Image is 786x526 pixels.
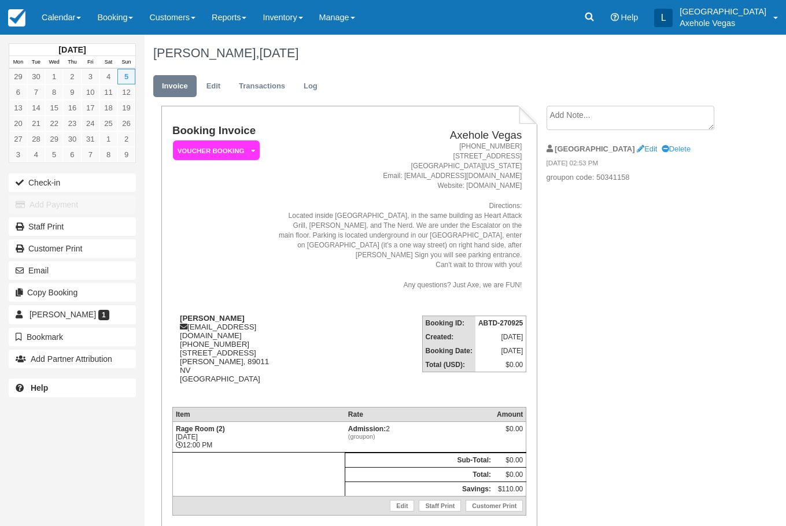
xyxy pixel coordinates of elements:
strong: [PERSON_NAME] [180,314,245,323]
p: [GEOGRAPHIC_DATA] [680,6,766,17]
i: Help [611,13,619,21]
a: Log [295,75,326,98]
td: [DATE] [475,330,526,344]
a: 29 [9,69,27,84]
a: 13 [9,100,27,116]
th: Mon [9,56,27,69]
button: Add Payment [9,195,136,214]
a: 14 [27,100,45,116]
a: Staff Print [9,217,136,236]
a: 28 [27,131,45,147]
a: Edit [198,75,229,98]
a: 27 [9,131,27,147]
a: 10 [82,84,99,100]
h1: Booking Invoice [172,125,273,137]
td: [DATE] [475,344,526,358]
a: Transactions [230,75,294,98]
th: Fri [82,56,99,69]
td: [DATE] 12:00 PM [172,422,345,453]
a: 8 [99,147,117,162]
td: $110.00 [494,482,526,497]
a: Voucher Booking [172,140,256,161]
button: Bookmark [9,328,136,346]
span: Help [621,13,639,22]
a: 25 [99,116,117,131]
td: $0.00 [494,468,526,482]
p: groupon code: 50341158 [547,172,726,183]
th: Rate [345,408,494,422]
p: Axehole Vegas [680,17,766,29]
a: 12 [117,84,135,100]
a: 3 [9,147,27,162]
strong: Admission [348,425,386,433]
div: [EMAIL_ADDRESS][DOMAIN_NAME] [PHONE_NUMBER] [STREET_ADDRESS] [PERSON_NAME], 89011 NV [GEOGRAPHIC_... [172,314,273,398]
a: 31 [82,131,99,147]
a: Customer Print [9,239,136,258]
a: Help [9,379,136,397]
button: Email [9,261,136,280]
a: [PERSON_NAME] 1 [9,305,136,324]
a: Customer Print [466,500,523,512]
em: [DATE] 02:53 PM [547,158,726,171]
a: 21 [27,116,45,131]
th: Item [172,408,345,422]
td: $0.00 [475,358,526,372]
a: 24 [82,116,99,131]
div: L [654,9,673,27]
a: 26 [117,116,135,131]
a: 30 [27,69,45,84]
strong: [GEOGRAPHIC_DATA] [555,145,634,153]
a: 2 [117,131,135,147]
a: 1 [99,131,117,147]
th: Total (USD): [422,358,475,372]
h1: [PERSON_NAME], [153,46,725,60]
a: 22 [45,116,63,131]
th: Tue [27,56,45,69]
a: 18 [99,100,117,116]
a: 19 [117,100,135,116]
th: Booking Date: [422,344,475,358]
a: 5 [45,147,63,162]
a: 23 [63,116,81,131]
td: 2 [345,422,494,453]
a: 16 [63,100,81,116]
a: Staff Print [419,500,461,512]
a: 20 [9,116,27,131]
a: 5 [117,69,135,84]
th: Created: [422,330,475,344]
a: Delete [662,145,691,153]
th: Sat [99,56,117,69]
th: Wed [45,56,63,69]
strong: Rage Room (2) [176,425,225,433]
th: Amount [494,408,526,422]
address: [PHONE_NUMBER] [STREET_ADDRESS] [GEOGRAPHIC_DATA][US_STATE] Email: [EMAIL_ADDRESS][DOMAIN_NAME] W... [278,142,522,290]
button: Check-in [9,173,136,192]
a: 7 [82,147,99,162]
a: 9 [63,84,81,100]
a: Invoice [153,75,197,98]
th: Thu [63,56,81,69]
strong: ABTD-270925 [478,319,523,327]
strong: [DATE] [58,45,86,54]
a: 11 [99,84,117,100]
a: 7 [27,84,45,100]
a: 4 [99,69,117,84]
a: 17 [82,100,99,116]
button: Add Partner Attribution [9,350,136,368]
td: $0.00 [494,453,526,468]
a: Edit [390,500,414,512]
em: (groupon) [348,433,491,440]
img: checkfront-main-nav-mini-logo.png [8,9,25,27]
th: Savings: [345,482,494,497]
a: 1 [45,69,63,84]
a: 8 [45,84,63,100]
a: Edit [637,145,657,153]
a: 29 [45,131,63,147]
th: Booking ID: [422,316,475,330]
span: [DATE] [259,46,298,60]
a: 2 [63,69,81,84]
span: [PERSON_NAME] [29,310,96,319]
em: Voucher Booking [173,140,260,161]
a: 3 [82,69,99,84]
h2: Axehole Vegas [278,129,522,142]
